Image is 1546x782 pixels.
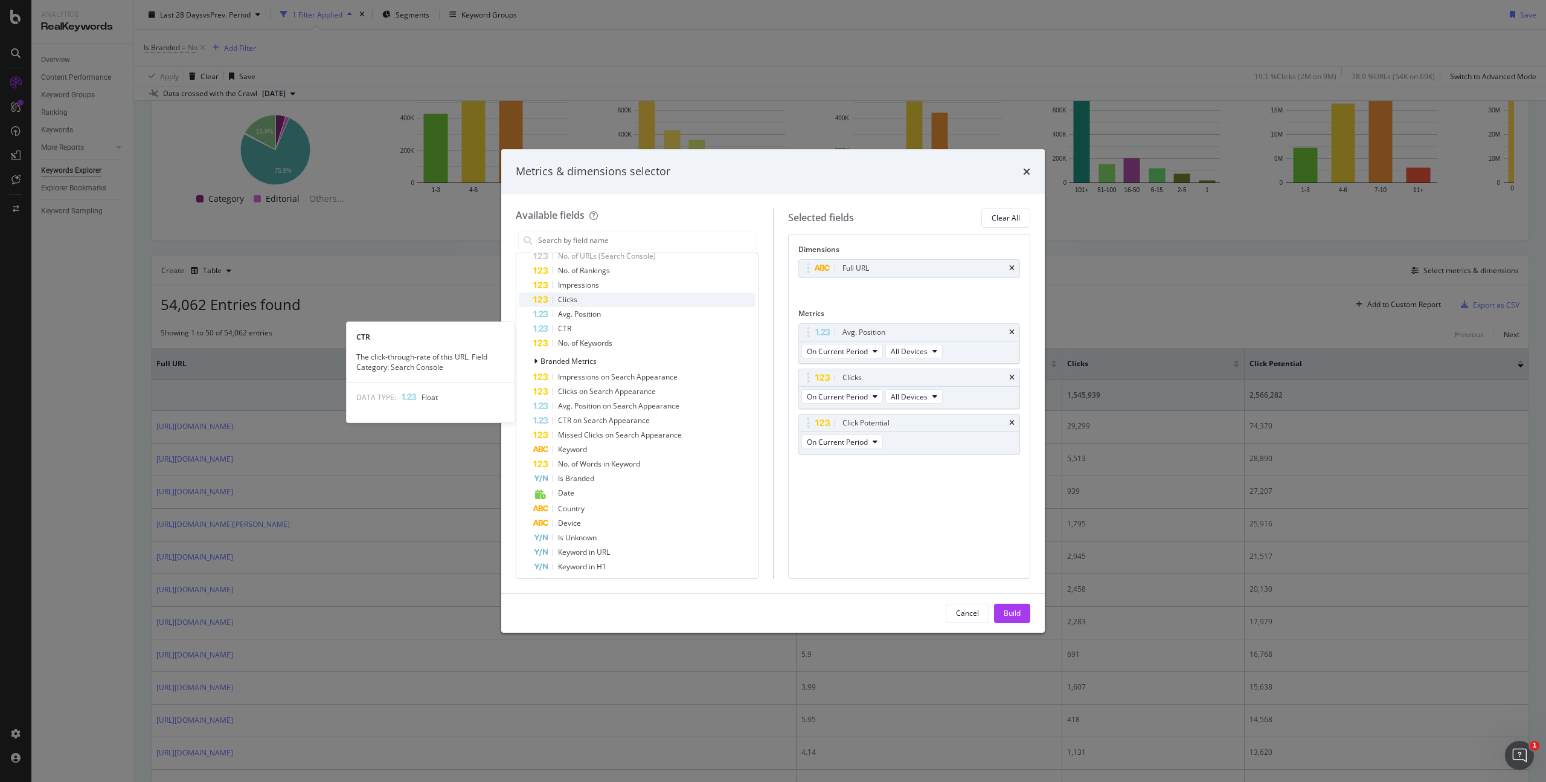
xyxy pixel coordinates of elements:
[1023,164,1030,179] div: times
[885,389,943,404] button: All Devices
[994,604,1030,623] button: Build
[801,435,883,449] button: On Current Period
[558,386,656,396] span: Clicks on Search Appearance
[842,417,890,429] div: Click Potential
[801,344,883,358] button: On Current Period
[558,280,599,290] span: Impressions
[807,437,868,447] span: On Current Period
[981,208,1030,228] button: Clear All
[891,346,928,357] span: All Devices
[558,265,610,276] span: No. of Rankings
[558,415,650,425] span: CTR on Search Appearance
[798,323,1021,364] div: Avg. PositiontimesOn Current PeriodAll Devices
[558,547,610,557] span: Keyword in URL
[558,518,581,528] span: Device
[501,149,1045,633] div: modal
[798,244,1021,259] div: Dimensions
[516,164,670,179] div: Metrics & dimensions selector
[558,430,682,440] span: Missed Clicks on Search Appearance
[992,213,1020,223] div: Clear All
[842,262,869,274] div: Full URL
[798,369,1021,409] div: ClickstimesOn Current PeriodAll Devices
[558,323,571,334] span: CTR
[347,332,515,342] div: CTR
[1009,419,1015,427] div: times
[801,389,883,404] button: On Current Period
[558,401,679,411] span: Avg. Position on Search Appearance
[885,344,943,358] button: All Devices
[1004,608,1021,618] div: Build
[842,372,862,384] div: Clicks
[558,473,594,483] span: Is Branded
[798,259,1021,277] div: Full URLtimes
[842,326,885,338] div: Avg. Position
[558,503,585,514] span: Country
[558,488,574,498] span: Date
[807,392,868,402] span: On Current Period
[798,308,1021,323] div: Metrics
[1009,374,1015,381] div: times
[798,414,1021,454] div: Click PotentialtimesOn Current Period
[558,561,606,572] span: Keyword in H1
[558,294,577,305] span: Clicks
[558,372,678,382] span: Impressions on Search Appearance
[558,444,587,454] span: Keyword
[946,604,989,623] button: Cancel
[558,309,601,319] span: Avg. Position
[891,392,928,402] span: All Devices
[807,346,868,357] span: On Current Period
[558,459,640,469] span: No. of Words in Keyword
[347,352,515,372] div: The click-through-rate of this URL. Field Category: Search Console
[1009,265,1015,272] div: times
[558,532,597,543] span: Is Unknown
[1505,741,1534,770] iframe: Intercom live chat
[1009,329,1015,336] div: times
[1530,741,1539,751] span: 1
[537,231,755,250] input: Search by field name
[540,356,597,366] span: Branded Metrics
[516,208,585,222] div: Available fields
[558,251,656,261] span: No. of URLs (Search Console)
[558,338,612,348] span: No. of Keywords
[956,608,979,618] div: Cancel
[788,211,854,225] div: Selected fields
